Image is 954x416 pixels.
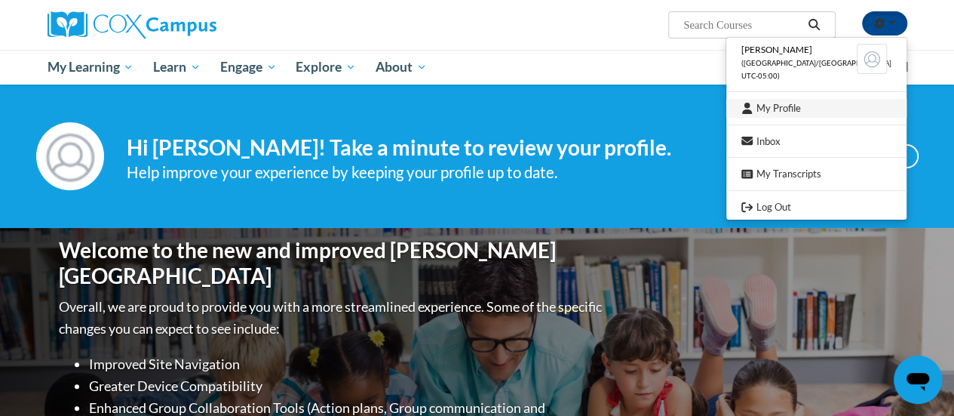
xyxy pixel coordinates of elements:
div: Main menu [36,50,919,85]
iframe: Button to launch messaging window [894,356,942,404]
span: ([GEOGRAPHIC_DATA]/[GEOGRAPHIC_DATA] UTC-05:00) [741,59,891,80]
button: Account Settings [862,11,907,35]
a: Inbox [726,132,906,151]
img: Cox Campus [48,11,216,39]
button: Search [802,16,825,34]
img: Profile Image [36,122,104,190]
span: Engage [220,58,277,76]
h4: Hi [PERSON_NAME]! Take a minute to review your profile. [127,135,802,161]
span: Explore [296,58,356,76]
input: Search Courses [682,16,802,34]
p: Overall, we are proud to provide you with a more streamlined experience. Some of the specific cha... [59,296,606,340]
span: [PERSON_NAME] [741,44,812,55]
a: Cox Campus [48,11,319,39]
a: Explore [286,50,366,85]
span: My Learning [47,58,133,76]
span: About [376,58,427,76]
a: About [366,50,437,85]
a: My Profile [726,99,906,118]
a: My Transcripts [726,165,906,183]
h1: Welcome to the new and improved [PERSON_NAME][GEOGRAPHIC_DATA] [59,238,606,288]
span: Learn [153,58,201,76]
img: Learner Profile Avatar [857,44,887,74]
li: Greater Device Compatibility [89,375,606,397]
li: Improved Site Navigation [89,353,606,375]
a: Logout [726,198,906,217]
a: Engage [210,50,287,85]
div: Help improve your experience by keeping your profile up to date. [127,160,802,185]
a: My Learning [38,50,144,85]
a: Learn [143,50,210,85]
